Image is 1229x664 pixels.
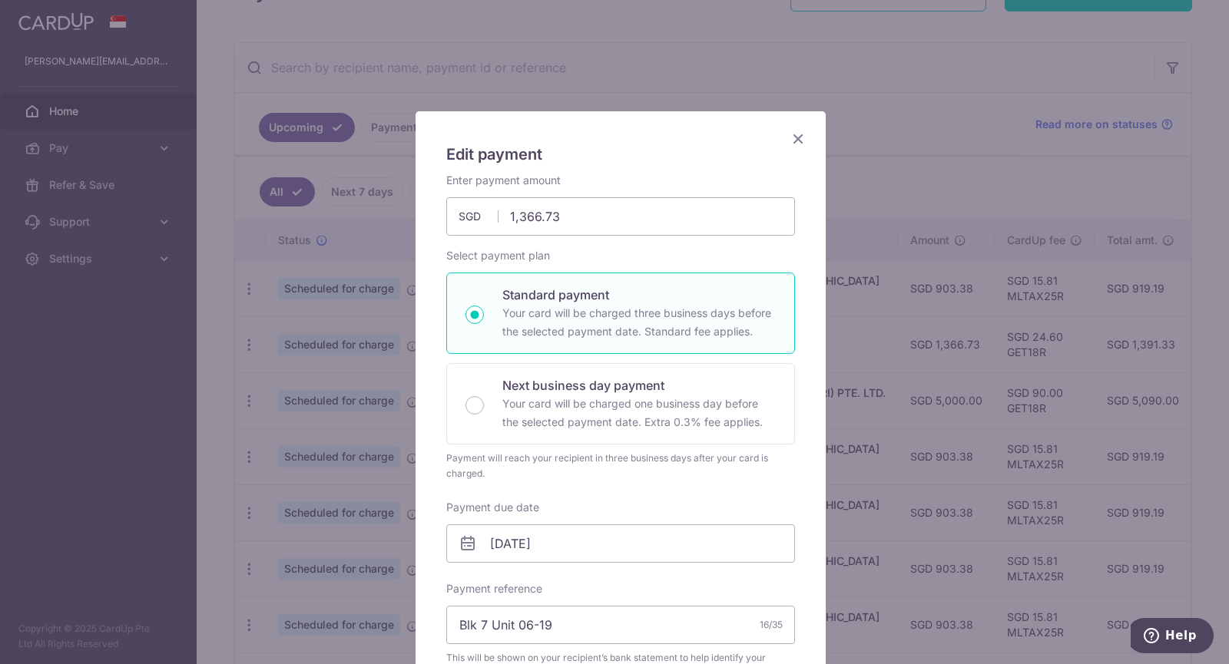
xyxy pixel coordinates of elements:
[446,451,795,481] div: Payment will reach your recipient in three business days after your card is charged.
[1131,618,1214,656] iframe: Opens a widget where you can find more information
[459,209,499,224] span: SGD
[446,173,561,188] label: Enter payment amount
[446,581,542,596] label: Payment reference
[502,376,776,395] p: Next business day payment
[789,130,807,148] button: Close
[502,304,776,341] p: Your card will be charged three business days before the selected payment date. Standard fee appl...
[446,197,795,236] input: 0.00
[446,142,795,167] h5: Edit payment
[760,617,783,633] div: 16/35
[446,500,539,515] label: Payment due date
[446,524,795,563] input: DD / MM / YYYY
[446,248,550,263] label: Select payment plan
[502,395,776,431] p: Your card will be charged one business day before the selected payment date. Extra 0.3% fee applies.
[502,286,776,304] p: Standard payment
